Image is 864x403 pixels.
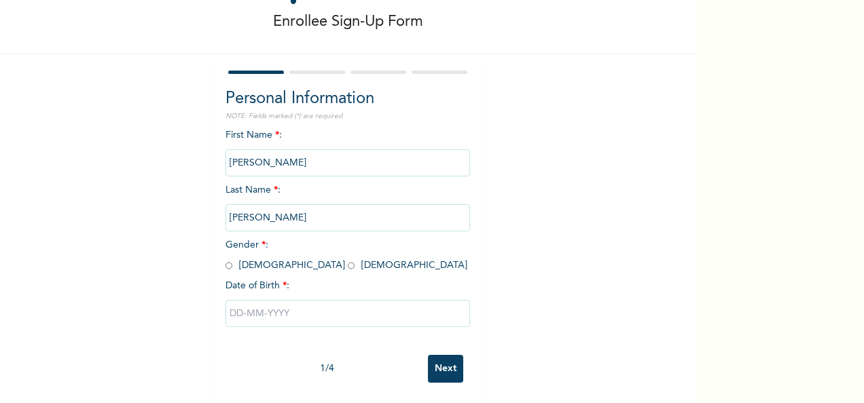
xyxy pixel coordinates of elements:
[428,355,463,383] input: Next
[226,204,470,231] input: Enter your last name
[226,362,428,376] div: 1 / 4
[226,130,470,168] span: First Name :
[226,87,470,111] h2: Personal Information
[226,240,467,270] span: Gender : [DEMOGRAPHIC_DATA] [DEMOGRAPHIC_DATA]
[226,149,470,176] input: Enter your first name
[226,111,470,121] p: NOTE: Fields marked (*) are required
[226,185,470,223] span: Last Name :
[226,279,289,293] span: Date of Birth :
[273,11,423,33] p: Enrollee Sign-Up Form
[226,300,470,327] input: DD-MM-YYYY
